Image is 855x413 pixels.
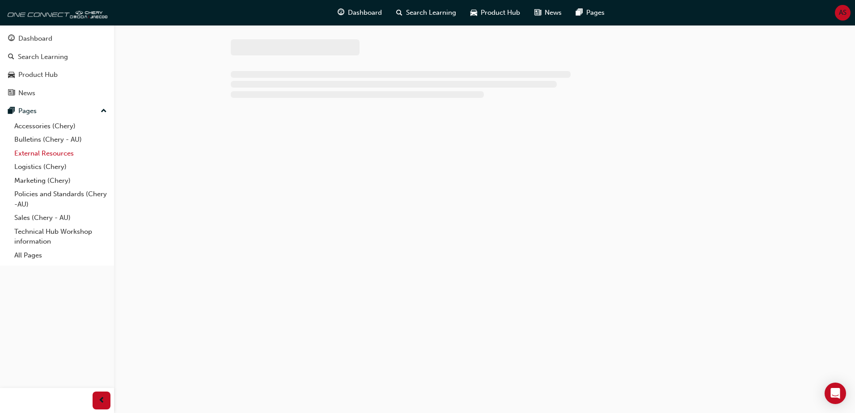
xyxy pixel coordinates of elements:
[4,49,110,65] a: Search Learning
[481,8,520,18] span: Product Hub
[4,103,110,119] button: Pages
[463,4,527,22] a: car-iconProduct Hub
[18,52,68,62] div: Search Learning
[11,187,110,211] a: Policies and Standards (Chery -AU)
[4,4,107,21] img: oneconnect
[8,71,15,79] span: car-icon
[527,4,569,22] a: news-iconNews
[569,4,612,22] a: pages-iconPages
[839,8,847,18] span: AS
[348,8,382,18] span: Dashboard
[8,107,15,115] span: pages-icon
[406,8,456,18] span: Search Learning
[8,89,15,97] span: news-icon
[330,4,389,22] a: guage-iconDashboard
[835,5,851,21] button: AS
[11,211,110,225] a: Sales (Chery - AU)
[8,53,14,61] span: search-icon
[396,7,402,18] span: search-icon
[11,174,110,188] a: Marketing (Chery)
[338,7,344,18] span: guage-icon
[534,7,541,18] span: news-icon
[4,29,110,103] button: DashboardSearch LearningProduct HubNews
[586,8,605,18] span: Pages
[11,249,110,262] a: All Pages
[825,383,846,404] div: Open Intercom Messenger
[576,7,583,18] span: pages-icon
[4,85,110,101] a: News
[11,147,110,160] a: External Resources
[470,7,477,18] span: car-icon
[8,35,15,43] span: guage-icon
[101,105,107,117] span: up-icon
[389,4,463,22] a: search-iconSearch Learning
[11,225,110,249] a: Technical Hub Workshop information
[18,70,58,80] div: Product Hub
[11,119,110,133] a: Accessories (Chery)
[11,160,110,174] a: Logistics (Chery)
[545,8,562,18] span: News
[18,88,35,98] div: News
[11,133,110,147] a: Bulletins (Chery - AU)
[18,106,37,116] div: Pages
[4,30,110,47] a: Dashboard
[4,67,110,83] a: Product Hub
[98,395,105,406] span: prev-icon
[18,34,52,44] div: Dashboard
